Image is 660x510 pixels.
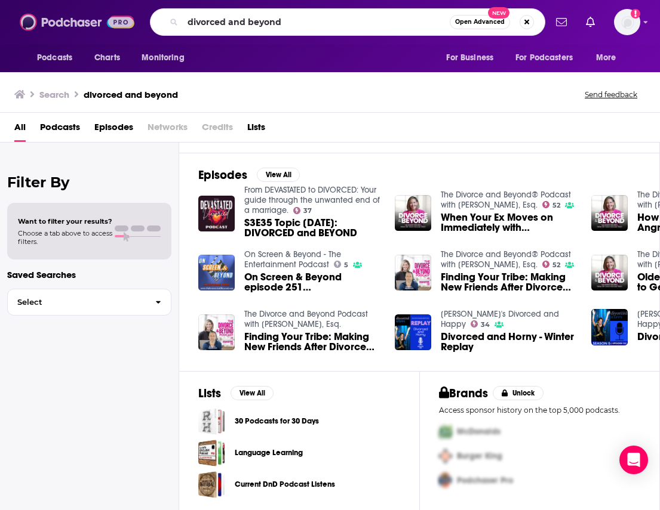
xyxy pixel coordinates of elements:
[596,50,616,66] span: More
[20,11,134,33] img: Podchaser - Follow, Share and Rate Podcasts
[581,89,641,100] button: Send feedback
[619,446,648,474] div: Open Intercom Messenger
[581,12,600,32] a: Show notifications dropdown
[542,261,561,268] a: 52
[244,185,380,215] a: From DEVASTATED to DIVORCED: Your guide through the unwanted end of a marriage.
[591,309,628,345] img: Divorced and Horny
[231,386,274,400] button: View All
[344,262,348,268] span: 5
[434,444,457,468] img: Second Pro Logo
[84,89,178,100] h3: divorced and beyond
[441,272,577,292] a: Finding Your Tribe: Making New Friends After Divorce with Daniel Herrold of Divorced Over 40 on T...
[7,174,171,191] h2: Filter By
[244,332,380,352] a: Finding Your Tribe: Making New Friends After Divorce with Daniel Herrold of Divorced Over 40 on T...
[614,9,640,35] span: Logged in as shcarlos
[614,9,640,35] button: Show profile menu
[457,426,501,437] span: McDonalds
[457,475,513,486] span: Podchaser Pro
[488,7,509,18] span: New
[508,47,590,69] button: open menu
[198,471,225,498] a: Current DnD Podcast Listens
[439,386,489,401] h2: Brands
[293,207,312,214] a: 37
[614,9,640,35] img: User Profile
[441,332,577,352] a: Divorced and Horny - Winter Replay
[395,255,431,291] a: Finding Your Tribe: Making New Friends After Divorce with Daniel Herrold of Divorced Over 40 on T...
[244,249,341,270] a: On Screen & Beyond - The Entertainment Podcast
[7,289,171,316] button: Select
[457,451,502,461] span: Burger King
[247,118,265,142] a: Lists
[631,9,640,18] svg: Add a profile image
[244,332,380,352] span: Finding Your Tribe: Making New Friends After Divorce with [PERSON_NAME] of Divorced Over 40 on Th...
[441,272,577,292] span: Finding Your Tribe: Making New Friends After Divorce with [PERSON_NAME] of Divorced Over 40 on Th...
[552,203,560,208] span: 52
[441,212,577,233] a: When Your Ex Moves on Immediately with Jackie Pilossoph of Divorced Girl Smiling on The Divorce &...
[446,50,493,66] span: For Business
[542,201,561,208] a: 52
[438,47,508,69] button: open menu
[235,415,319,428] a: 30 Podcasts for 30 Days
[198,255,235,291] img: On Screen & Beyond episode 251 Peter Marc Jacobson ("Happily Divorced", "The Nanny")
[183,13,450,32] input: Search podcasts, credits, & more...
[142,50,184,66] span: Monitoring
[588,47,631,69] button: open menu
[40,118,80,142] a: Podcasts
[18,217,112,225] span: Want to filter your results?
[441,249,571,270] a: The Divorce and Beyond® Podcast with Susan Guthrie, Esq.
[244,218,380,238] a: S3E35 Topic Tuesday: DIVORCED and BEYOND
[198,196,235,232] img: S3E35 Topic Tuesday: DIVORCED and BEYOND
[441,190,571,210] a: The Divorce and Beyond® Podcast with Susan Guthrie, Esq.
[395,195,431,231] img: When Your Ex Moves on Immediately with Jackie Pilossoph of Divorced Girl Smiling on The Divorce &...
[257,168,300,182] button: View All
[515,50,573,66] span: For Podcasters
[94,50,120,66] span: Charts
[471,320,490,327] a: 34
[235,446,303,459] a: Language Learning
[8,298,146,306] span: Select
[150,8,545,36] div: Search podcasts, credits, & more...
[395,314,431,351] img: Divorced and Horny - Winter Replay
[133,47,199,69] button: open menu
[552,262,560,268] span: 52
[235,478,335,491] a: Current DnD Podcast Listens
[198,440,225,466] a: Language Learning
[303,208,312,214] span: 37
[439,406,641,415] p: Access sponsor history on the top 5,000 podcasts.
[198,168,247,183] h2: Episodes
[198,314,235,351] img: Finding Your Tribe: Making New Friends After Divorce with Daniel Herrold of Divorced Over 40 on T...
[244,309,368,329] a: The Divorce and Beyond Podcast with Susan Guthrie, Esq.
[334,261,349,268] a: 5
[87,47,127,69] a: Charts
[14,118,26,142] a: All
[198,386,274,401] a: ListsView All
[7,269,171,280] p: Saved Searches
[441,309,559,329] a: Sadie's Divorced and Happy
[450,15,510,29] button: Open AdvancedNew
[455,19,505,25] span: Open Advanced
[94,118,133,142] a: Episodes
[198,408,225,435] a: 30 Podcasts for 30 Days
[244,272,380,292] a: On Screen & Beyond episode 251 Peter Marc Jacobson ("Happily Divorced", "The Nanny")
[148,118,188,142] span: Networks
[441,212,577,233] span: When Your Ex Moves on Immediately with [PERSON_NAME] of Divorced Girl Smiling on The Divorce & Be...
[591,255,628,291] img: Older Billionaires Can Afford to Get Divorced But Can YOU? The High Cost of Grey Divorce with Lil...
[18,229,112,246] span: Choose a tab above to access filters.
[198,386,221,401] h2: Lists
[591,195,628,231] img: How Do You Stop Being So Angry About Your Divorce with the Founder of Divorced Girl Smiling, Jack...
